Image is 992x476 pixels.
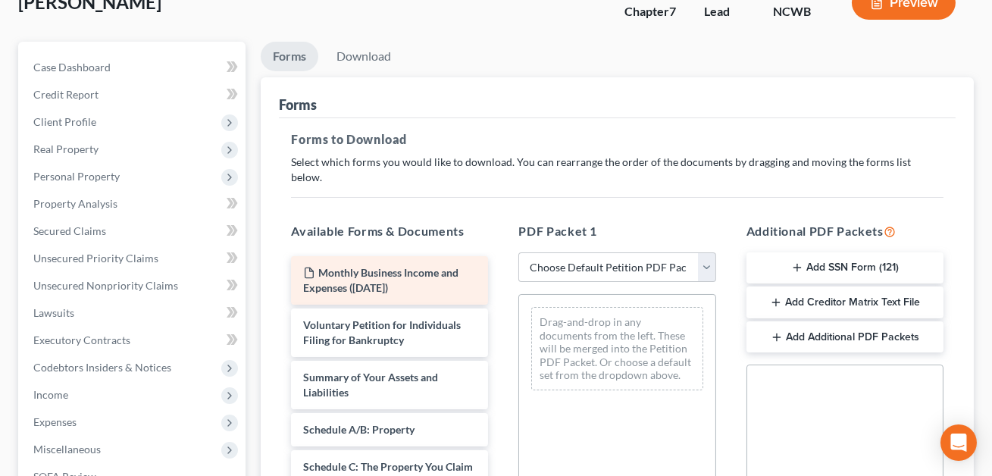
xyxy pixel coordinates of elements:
button: Add SSN Form (121) [746,252,943,284]
div: NCWB [773,3,828,20]
a: Forms [261,42,318,71]
span: Lawsuits [33,306,74,319]
span: Secured Claims [33,224,106,237]
span: Unsecured Priority Claims [33,252,158,265]
h5: Forms to Download [291,130,943,149]
span: Property Analysis [33,197,117,210]
a: Property Analysis [21,190,246,218]
h5: Available Forms & Documents [291,222,488,240]
span: Codebtors Insiders & Notices [33,361,171,374]
a: Secured Claims [21,218,246,245]
a: Case Dashboard [21,54,246,81]
a: Unsecured Nonpriority Claims [21,272,246,299]
span: Executory Contracts [33,334,130,346]
a: Unsecured Priority Claims [21,245,246,272]
span: Schedule A/B: Property [303,423,415,436]
span: Client Profile [33,115,96,128]
span: Voluntary Petition for Individuals Filing for Bankruptcy [303,318,461,346]
h5: PDF Packet 1 [518,222,715,240]
span: Unsecured Nonpriority Claims [33,279,178,292]
span: Monthly Business Income and Expenses ([DATE]) [303,266,458,294]
a: Lawsuits [21,299,246,327]
span: Real Property [33,142,99,155]
a: Credit Report [21,81,246,108]
div: Lead [704,3,749,20]
span: Expenses [33,415,77,428]
div: Open Intercom Messenger [940,424,977,461]
span: Miscellaneous [33,443,101,456]
span: Case Dashboard [33,61,111,74]
div: Drag-and-drop in any documents from the left. These will be merged into the Petition PDF Packet. ... [531,307,703,390]
h5: Additional PDF Packets [746,222,943,240]
p: Select which forms you would like to download. You can rearrange the order of the documents by dr... [291,155,943,185]
div: Chapter [624,3,680,20]
a: Download [324,42,403,71]
span: Personal Property [33,170,120,183]
button: Add Creditor Matrix Text File [746,287,943,318]
span: Summary of Your Assets and Liabilities [303,371,438,399]
a: Executory Contracts [21,327,246,354]
span: Income [33,388,68,401]
button: Add Additional PDF Packets [746,321,943,353]
div: Forms [279,96,317,114]
span: Credit Report [33,88,99,101]
span: 7 [669,4,676,18]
